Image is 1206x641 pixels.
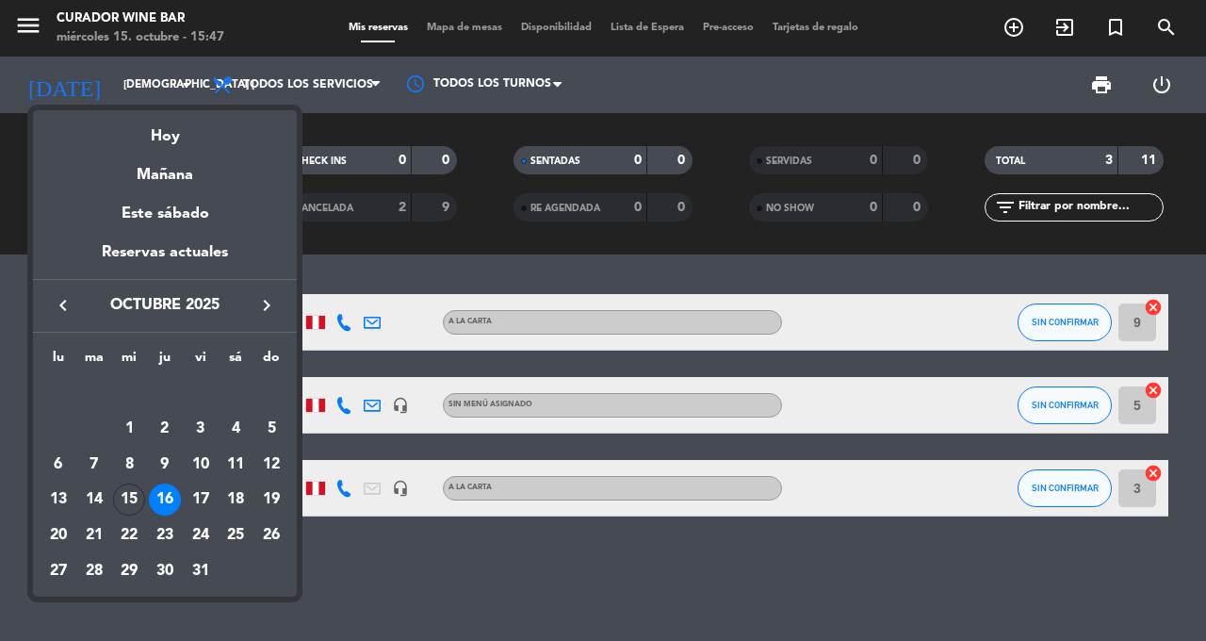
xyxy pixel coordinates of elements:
[76,518,112,553] td: 21 de octubre de 2025
[253,482,289,518] td: 19 de octubre de 2025
[255,484,287,516] div: 19
[111,347,147,376] th: miércoles
[41,447,76,483] td: 6 de octubre de 2025
[33,110,297,149] div: Hoy
[149,519,181,551] div: 23
[41,518,76,553] td: 20 de octubre de 2025
[111,447,147,483] td: 8 de octubre de 2025
[78,555,110,587] div: 28
[253,347,289,376] th: domingo
[255,294,278,317] i: keyboard_arrow_right
[111,553,147,589] td: 29 de octubre de 2025
[183,347,219,376] th: viernes
[219,447,254,483] td: 11 de octubre de 2025
[46,293,80,318] button: keyboard_arrow_left
[42,555,74,587] div: 27
[78,519,110,551] div: 21
[149,413,181,445] div: 2
[185,413,217,445] div: 3
[111,411,147,447] td: 1 de octubre de 2025
[76,347,112,376] th: martes
[33,149,297,188] div: Mañana
[113,449,145,481] div: 8
[76,482,112,518] td: 14 de octubre de 2025
[33,188,297,240] div: Este sábado
[111,482,147,518] td: 15 de octubre de 2025
[185,484,217,516] div: 17
[42,519,74,551] div: 20
[41,347,76,376] th: lunes
[253,411,289,447] td: 5 de octubre de 2025
[78,484,110,516] div: 14
[147,482,183,518] td: 16 de octubre de 2025
[183,518,219,553] td: 24 de octubre de 2025
[183,447,219,483] td: 10 de octubre de 2025
[219,411,254,447] td: 4 de octubre de 2025
[185,449,217,481] div: 10
[219,482,254,518] td: 18 de octubre de 2025
[185,555,217,587] div: 31
[41,482,76,518] td: 13 de octubre de 2025
[42,449,74,481] div: 6
[250,293,284,318] button: keyboard_arrow_right
[147,447,183,483] td: 9 de octubre de 2025
[42,484,74,516] div: 13
[255,449,287,481] div: 12
[220,519,252,551] div: 25
[183,411,219,447] td: 3 de octubre de 2025
[76,447,112,483] td: 7 de octubre de 2025
[78,449,110,481] div: 7
[113,555,145,587] div: 29
[219,518,254,553] td: 25 de octubre de 2025
[185,519,217,551] div: 24
[255,519,287,551] div: 26
[52,294,74,317] i: keyboard_arrow_left
[220,449,252,481] div: 11
[147,518,183,553] td: 23 de octubre de 2025
[80,293,250,318] span: octubre 2025
[111,518,147,553] td: 22 de octubre de 2025
[33,240,297,279] div: Reservas actuales
[255,413,287,445] div: 5
[149,449,181,481] div: 9
[149,484,181,516] div: 16
[220,413,252,445] div: 4
[220,484,252,516] div: 18
[113,413,145,445] div: 1
[113,519,145,551] div: 22
[253,447,289,483] td: 12 de octubre de 2025
[41,553,76,589] td: 27 de octubre de 2025
[149,555,181,587] div: 30
[253,518,289,553] td: 26 de octubre de 2025
[113,484,145,516] div: 15
[76,553,112,589] td: 28 de octubre de 2025
[147,411,183,447] td: 2 de octubre de 2025
[183,553,219,589] td: 31 de octubre de 2025
[147,347,183,376] th: jueves
[41,375,289,411] td: OCT.
[219,347,254,376] th: sábado
[147,553,183,589] td: 30 de octubre de 2025
[183,482,219,518] td: 17 de octubre de 2025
